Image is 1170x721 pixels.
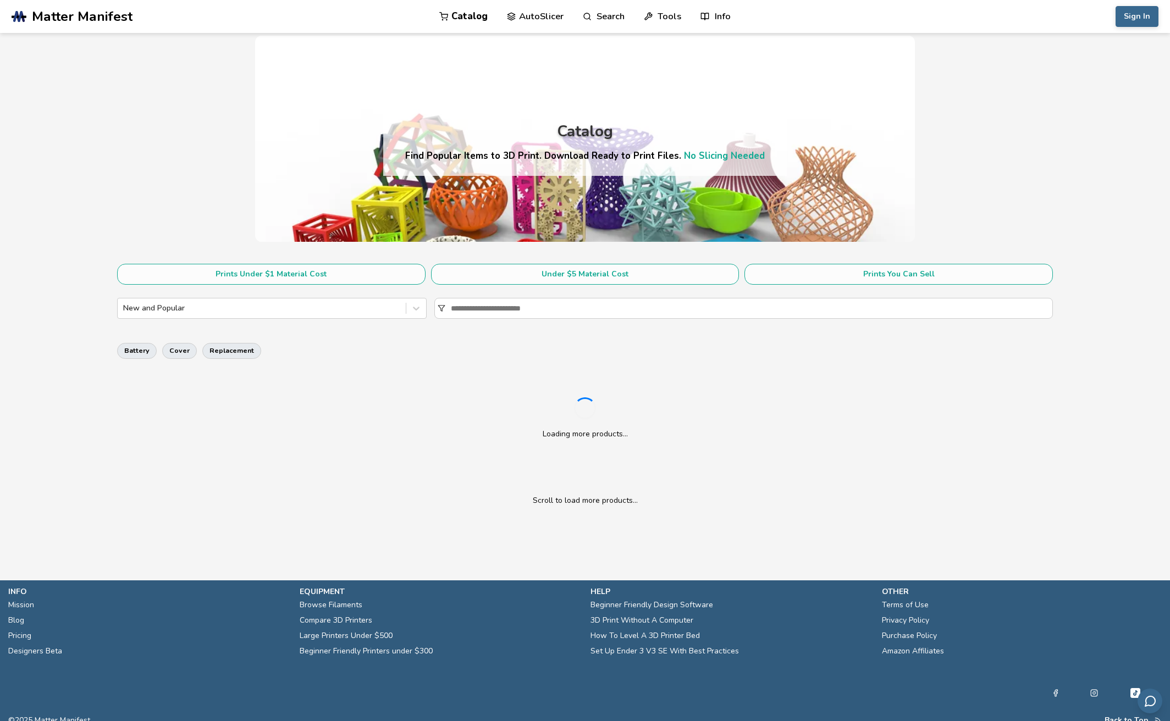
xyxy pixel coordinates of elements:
p: equipment [300,586,580,597]
a: Set Up Ender 3 V3 SE With Best Practices [590,644,739,659]
button: Prints You Can Sell [744,264,1053,285]
a: Beginner Friendly Printers under $300 [300,644,433,659]
button: Send feedback via email [1138,689,1162,713]
input: New and Popular [123,304,125,313]
a: Terms of Use [882,597,929,613]
button: battery [117,343,157,358]
a: 3D Print Without A Computer [590,613,693,628]
button: cover [162,343,197,358]
a: Compare 3D Printers [300,613,372,628]
a: Purchase Policy [882,628,937,644]
button: replacement [202,343,261,358]
a: Pricing [8,628,31,644]
h4: Find Popular Items to 3D Print. Download Ready to Print Files. [405,149,765,162]
a: Privacy Policy [882,613,929,628]
a: Tiktok [1129,686,1142,700]
p: other [882,586,1162,597]
a: Instagram [1090,686,1098,700]
a: Amazon Affiliates [882,644,944,659]
a: Mission [8,597,34,613]
p: info [8,586,289,597]
a: Designers Beta [8,644,62,659]
a: Large Printers Under $500 [300,628,393,644]
button: Under $5 Material Cost [431,264,739,285]
p: help [590,586,871,597]
span: Matter Manifest [32,9,133,24]
button: Sign In [1116,6,1158,27]
p: Scroll to load more products... [128,495,1042,506]
a: Browse Filaments [300,597,362,613]
button: Prints Under $1 Material Cost [117,264,426,285]
div: Catalog [557,123,613,140]
a: Beginner Friendly Design Software [590,597,713,613]
a: Facebook [1052,686,1059,700]
a: How To Level A 3D Printer Bed [590,628,700,644]
a: Blog [8,613,24,628]
a: No Slicing Needed [684,149,765,162]
p: Loading more products... [543,428,628,440]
